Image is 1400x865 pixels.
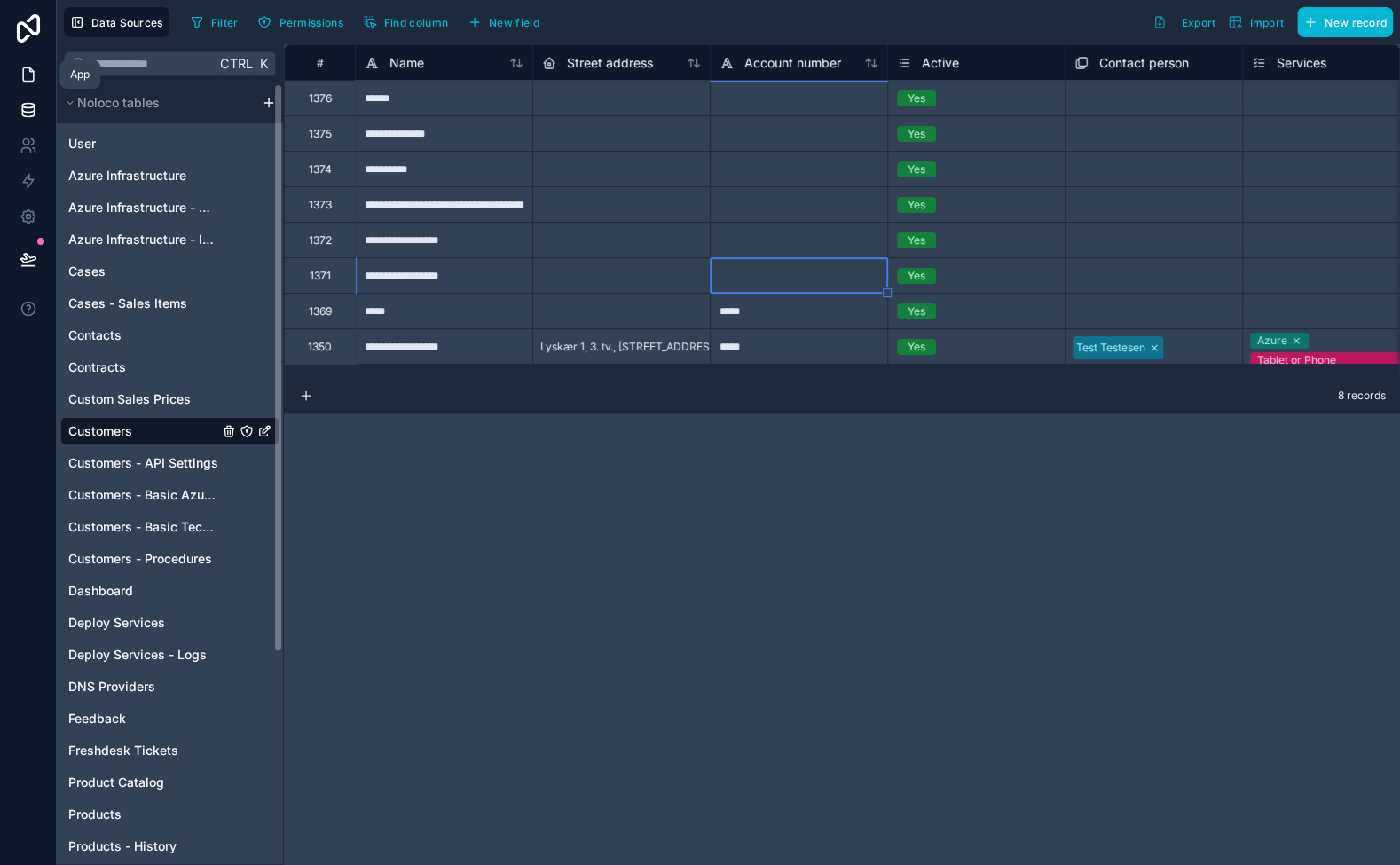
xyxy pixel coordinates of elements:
[1257,352,1386,384] div: Tablet or Phone management
[908,161,925,177] div: Yes
[384,16,448,29] span: Find column
[309,127,332,141] div: 1375
[184,9,245,35] button: Filter
[251,9,349,35] button: Permissions
[298,56,342,69] div: #
[1222,7,1290,37] button: Import
[251,9,356,35] a: Permissions
[64,7,169,37] button: Data Sources
[1277,54,1326,72] span: Services
[908,232,925,248] div: Yes
[389,54,424,72] span: Name
[1181,16,1215,29] span: Export
[1325,16,1387,29] span: New record
[211,16,239,29] span: Filter
[908,303,925,319] div: Yes
[908,90,925,106] div: Yes
[1290,7,1393,37] a: New record
[908,126,925,142] div: Yes
[540,340,720,354] span: Lyskær 1, 3. tv., [STREET_ADDRESS]
[1297,7,1393,37] button: New record
[257,58,270,70] span: K
[309,233,332,248] div: 1372
[908,197,925,213] div: Yes
[1099,54,1189,72] span: Contact person
[279,16,342,29] span: Permissions
[309,304,332,318] div: 1369
[91,16,163,29] span: Data Sources
[461,9,546,35] button: New field
[1257,333,1287,349] div: Azure
[357,9,454,35] button: Find column
[70,67,90,82] div: App
[309,91,332,106] div: 1376
[908,268,925,284] div: Yes
[1146,7,1222,37] button: Export
[1249,16,1284,29] span: Import
[309,162,332,177] div: 1374
[744,54,841,72] span: Account number
[567,54,653,72] span: Street address
[489,16,539,29] span: New field
[218,52,255,75] span: Ctrl
[908,339,925,355] div: Yes
[1076,340,1145,356] div: Test Testesen
[308,340,332,354] div: 1350
[310,269,331,283] div: 1371
[922,54,959,72] span: Active
[1338,389,1386,403] span: 8 records
[309,198,332,212] div: 1373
